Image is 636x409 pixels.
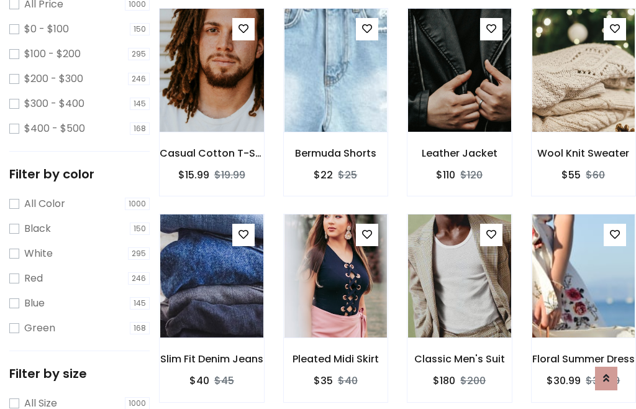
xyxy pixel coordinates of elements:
del: $40 [338,374,358,388]
span: 295 [128,247,150,260]
label: Green [24,321,55,336]
label: Blue [24,296,45,311]
label: All Color [24,196,65,211]
label: $300 - $400 [24,96,84,111]
span: 150 [130,23,150,35]
h6: $15.99 [178,169,209,181]
del: $45 [214,374,234,388]
h6: $35 [314,375,333,387]
del: $120 [460,168,483,182]
del: $200 [460,374,486,388]
h6: Casual Cotton T-Shirt [160,147,264,159]
span: 168 [130,322,150,334]
h6: Classic Men's Suit [407,353,512,365]
span: 295 [128,48,150,60]
del: $60 [586,168,605,182]
label: $200 - $300 [24,71,83,86]
del: $35.99 [586,374,620,388]
h6: Wool Knit Sweater [532,147,636,159]
label: $100 - $200 [24,47,81,62]
span: 150 [130,223,150,235]
h6: Floral Summer Dress [532,353,636,365]
span: 1000 [125,198,150,210]
span: 145 [130,98,150,110]
label: Black [24,221,51,236]
h5: Filter by color [9,167,150,182]
h6: $22 [314,169,333,181]
del: $25 [338,168,357,182]
h6: Pleated Midi Skirt [284,353,388,365]
h6: Leather Jacket [407,147,512,159]
h6: Slim Fit Denim Jeans [160,353,264,365]
span: 168 [130,122,150,135]
span: 246 [128,272,150,285]
del: $19.99 [214,168,245,182]
label: $0 - $100 [24,22,69,37]
h6: $55 [561,169,581,181]
h6: $30.99 [547,375,581,387]
h6: $110 [436,169,455,181]
h6: Bermuda Shorts [284,147,388,159]
label: $400 - $500 [24,121,85,136]
label: White [24,246,53,261]
span: 246 [128,73,150,85]
label: Red [24,271,43,286]
h6: $180 [433,375,455,387]
span: 145 [130,297,150,310]
h5: Filter by size [9,366,150,381]
h6: $40 [189,375,209,387]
